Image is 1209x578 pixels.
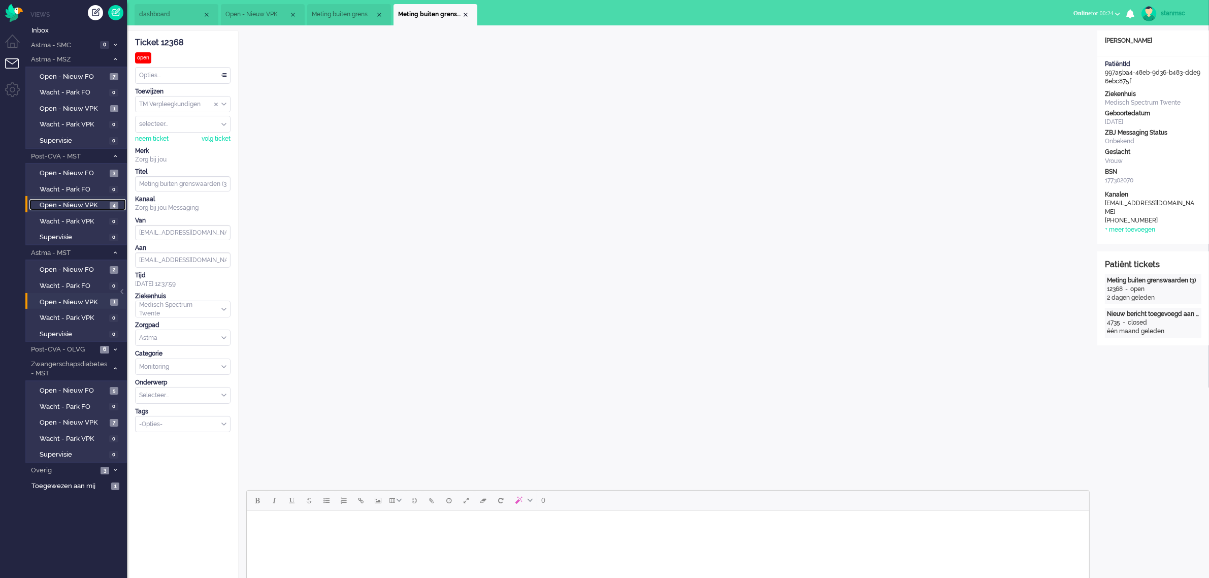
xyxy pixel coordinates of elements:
a: Open - Nieuw VPK 1 [29,296,126,307]
div: PatiëntId [1105,60,1201,69]
div: Toewijzen [135,87,231,96]
span: Wacht - Park VPK [40,434,107,444]
div: open [1130,285,1145,294]
span: 2 [110,266,118,274]
div: Nieuw bericht toegevoegd aan gesprek [1107,310,1199,318]
a: Supervisie 0 [29,448,126,460]
a: Wacht - Park VPK 0 [29,312,126,323]
div: [DATE] [1105,118,1201,126]
span: 7 [110,419,118,427]
div: Tijd [135,271,231,280]
button: Italic [266,492,283,509]
span: Zwangerschapsdiabetes - MST [29,360,108,378]
span: 0 [109,435,118,443]
a: Open - Nieuw VPK 7 [29,416,126,428]
div: 997a5ba4-48eb-9d36-b483-dde96ebc875f [1097,60,1209,86]
div: 12368 [1107,285,1123,294]
span: 1 [111,483,119,490]
span: 5 [110,387,118,395]
span: 3 [110,170,118,177]
span: Meting buiten grenswaarden [312,10,375,19]
span: Supervisie [40,233,107,242]
span: Overig [29,466,97,475]
a: Supervisie 0 [29,135,126,146]
span: 0 [109,218,118,226]
span: Astma - SMC [29,41,97,50]
span: 1 [110,105,118,113]
div: closed [1128,318,1147,327]
div: 4735 [1107,318,1120,327]
a: Inbox [29,24,127,36]
div: - [1123,285,1130,294]
div: Assign User [135,116,231,133]
li: 12461 [307,4,391,25]
button: Add attachment [423,492,440,509]
span: Open - Nieuw FO [40,265,107,275]
span: Supervisie [40,450,107,460]
div: Select Tags [135,416,231,433]
div: BSN [1105,168,1201,176]
div: Tags [135,407,231,416]
div: Onderwerp [135,378,231,387]
a: Open - Nieuw FO 2 [29,264,126,275]
div: ZBJ Messaging Status [1105,129,1201,137]
span: 0 [109,186,118,194]
span: Astma - MSZ [29,55,108,65]
div: Zorgpad [135,321,231,330]
li: 12368 [394,4,477,25]
button: Delay message [440,492,458,509]
span: for 00:24 [1073,10,1114,17]
span: 0 [109,89,118,97]
div: + meer toevoegen [1105,226,1155,234]
div: [EMAIL_ADDRESS][DOMAIN_NAME] [1105,199,1196,216]
li: Onlinefor 00:24 [1067,3,1126,25]
li: Views [30,10,127,19]
li: View [221,4,305,25]
span: 0 [109,314,118,322]
div: Onbekend [1105,137,1201,146]
a: Wacht - Park VPK 0 [29,118,126,130]
span: 0 [109,403,118,410]
img: flow_omnibird.svg [5,4,23,22]
span: Open - Nieuw FO [40,386,107,396]
div: Titel [135,168,231,176]
a: Wacht - Park FO 0 [29,280,126,291]
span: Post-CVA - OLVG [29,345,97,355]
button: Strikethrough [301,492,318,509]
span: 6 [100,346,109,354]
span: dashboard [139,10,203,19]
a: Open - Nieuw VPK 1 [29,103,126,114]
div: Zorg bij jou Messaging [135,204,231,212]
button: Emoticons [406,492,423,509]
span: Online [1073,10,1091,17]
span: Astma - MST [29,248,108,258]
span: 0 [100,41,109,49]
a: Wacht - Park VPK 0 [29,215,126,227]
a: Omnidesk [5,7,23,14]
a: Wacht - Park FO 0 [29,86,126,98]
span: Open - Nieuw VPK [225,10,289,19]
div: volg ticket [202,135,231,143]
a: Supervisie 0 [29,328,126,339]
div: [PERSON_NAME] [1097,37,1209,45]
a: Wacht - Park FO 0 [29,401,126,412]
div: Assign Group [135,96,231,113]
div: - [1120,318,1128,327]
div: Aan [135,244,231,252]
div: Close tab [203,11,211,19]
span: 0 [109,121,118,129]
div: Geboortedatum [1105,109,1201,118]
span: Post-CVA - MST [29,152,108,162]
button: Bold [249,492,266,509]
span: 4 [110,202,118,209]
a: Toegewezen aan mij 1 [29,480,127,491]
button: Table [387,492,406,509]
div: Kanalen [1105,190,1201,199]
span: Wacht - Park VPK [40,217,107,227]
span: Inbox [31,26,127,36]
button: Fullscreen [458,492,475,509]
button: Insert/edit image [370,492,387,509]
span: 0 [541,496,545,504]
div: Ziekenhuis [135,292,231,301]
